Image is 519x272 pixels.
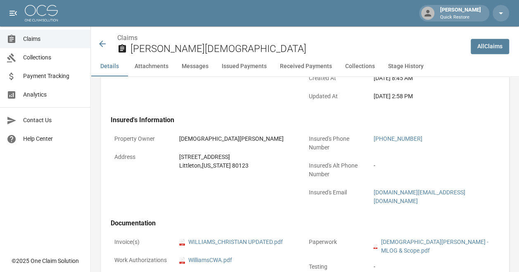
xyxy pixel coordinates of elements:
[179,238,283,246] a: pdfWILLIAMS_CHRISTIAN UPDATED.pdf
[23,53,84,62] span: Collections
[440,14,481,21] p: Quick Restore
[12,257,79,265] div: © 2025 One Claim Solution
[23,72,84,80] span: Payment Tracking
[5,5,21,21] button: open drawer
[437,6,484,21] div: [PERSON_NAME]
[23,35,84,43] span: Claims
[373,263,495,271] div: -
[305,184,370,201] p: Insured's Email
[23,90,84,99] span: Analytics
[128,57,175,76] button: Attachments
[305,70,370,86] p: Created At
[373,238,495,255] a: pdf[DEMOGRAPHIC_DATA][PERSON_NAME] - MLOG & Scope.pdf
[111,252,175,268] p: Work Authorizations
[305,131,370,156] p: Insured's Phone Number
[111,219,499,227] h4: Documentation
[111,116,499,124] h4: Insured's Information
[179,135,301,143] div: [DEMOGRAPHIC_DATA][PERSON_NAME]
[179,256,232,265] a: pdfWilliamsCWA.pdf
[373,161,495,170] div: -
[23,135,84,143] span: Help Center
[305,88,370,104] p: Updated At
[382,57,430,76] button: Stage History
[117,33,464,43] nav: breadcrumb
[111,234,175,250] p: Invoice(s)
[373,189,465,204] a: [DOMAIN_NAME][EMAIL_ADDRESS][DOMAIN_NAME]
[305,234,370,250] p: Paperwork
[179,161,301,170] div: Littleton , [US_STATE] 80123
[215,57,273,76] button: Issued Payments
[117,34,137,42] a: Claims
[273,57,339,76] button: Received Payments
[373,135,422,142] a: [PHONE_NUMBER]
[23,116,84,125] span: Contact Us
[179,153,301,161] div: [STREET_ADDRESS]
[111,149,175,165] p: Address
[130,43,464,55] h2: [PERSON_NAME][DEMOGRAPHIC_DATA]
[373,74,495,83] div: [DATE] 8:45 AM
[305,158,370,182] p: Insured's Alt Phone Number
[91,57,128,76] button: Details
[339,57,382,76] button: Collections
[471,39,509,54] a: AllClaims
[111,131,175,147] p: Property Owner
[25,5,58,21] img: ocs-logo-white-transparent.png
[175,57,215,76] button: Messages
[373,92,495,101] div: [DATE] 2:58 PM
[91,57,519,76] div: anchor tabs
